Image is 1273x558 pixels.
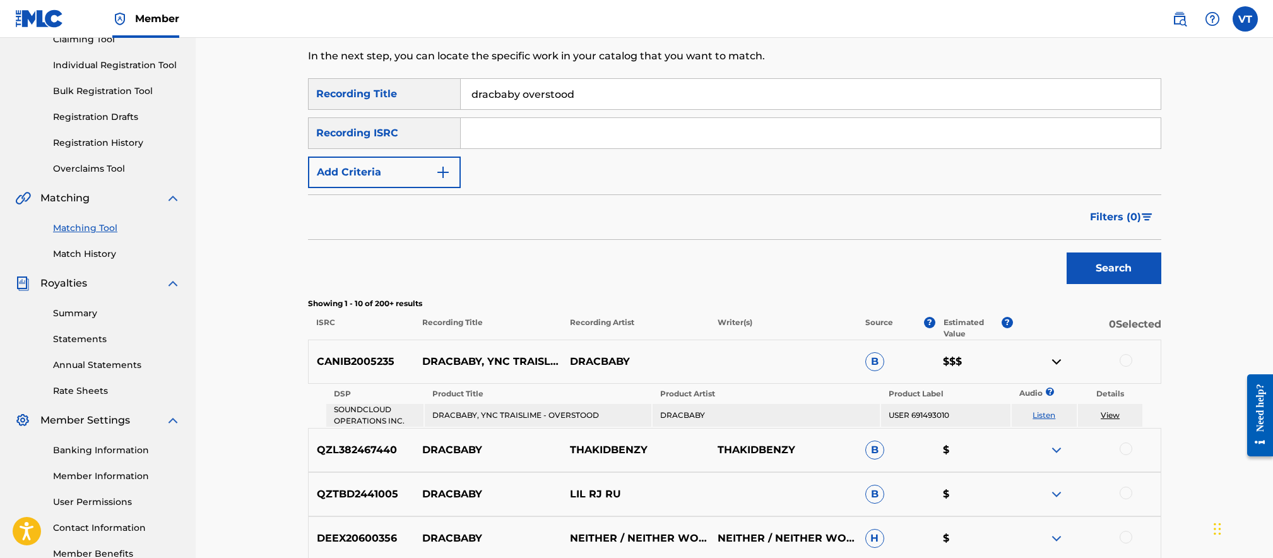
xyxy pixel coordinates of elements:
p: CANIB2005235 [309,354,415,369]
a: Listen [1033,410,1055,420]
p: THAKIDBENZY [562,442,709,458]
a: Individual Registration Tool [53,59,181,72]
p: 0 Selected [1013,317,1161,340]
span: H [865,529,884,548]
img: expand [165,413,181,428]
p: DRACBABY [414,531,562,546]
th: Product Artist [653,385,879,403]
td: DRACBABY [653,404,879,427]
p: NEITHER / NEITHER WORLD NEITHER-NEITHER-WORLD [709,531,857,546]
a: Contact Information [53,521,181,535]
td: SOUNDCLOUD OPERATIONS INC. [326,404,423,427]
a: Matching Tool [53,222,181,235]
img: expand [1049,442,1064,458]
a: Member Information [53,470,181,483]
button: Filters (0) [1082,201,1161,233]
img: Top Rightsholder [112,11,127,27]
p: $ [935,442,1013,458]
div: User Menu [1233,6,1258,32]
p: QZTBD2441005 [309,487,415,502]
p: $ [935,487,1013,502]
div: Help [1200,6,1225,32]
iframe: Chat Widget [1210,497,1273,558]
td: USER 691493010 [881,404,1010,427]
img: expand [1049,487,1064,502]
a: Annual Statements [53,359,181,372]
a: Public Search [1167,6,1192,32]
a: Rate Sheets [53,384,181,398]
img: MLC Logo [15,9,64,28]
img: Member Settings [15,413,30,428]
span: ? [924,317,935,328]
p: Showing 1 - 10 of 200+ results [308,298,1161,309]
a: Banking Information [53,444,181,457]
iframe: Resource Center [1238,365,1273,466]
img: Matching [15,191,31,206]
a: Registration History [53,136,181,150]
span: B [865,441,884,460]
span: B [865,352,884,371]
img: help [1205,11,1220,27]
a: Match History [53,247,181,261]
a: Bulk Registration Tool [53,85,181,98]
span: Filters ( 0 ) [1090,210,1141,225]
th: DSP [326,385,423,403]
img: expand [165,191,181,206]
p: QZL382467440 [309,442,415,458]
p: Writer(s) [709,317,857,340]
a: Registration Drafts [53,110,181,124]
a: Overclaims Tool [53,162,181,175]
th: Product Label [881,385,1010,403]
img: filter [1142,213,1152,221]
img: contract [1049,354,1064,369]
p: DRACBABY [562,354,709,369]
p: $$$ [935,354,1013,369]
p: DRACBABY [414,442,562,458]
p: Source [865,317,893,340]
a: View [1101,410,1120,420]
p: ISRC [308,317,414,340]
p: LIL RJ RU [562,487,709,502]
div: Drag [1214,510,1221,548]
span: B [865,485,884,504]
p: DRACBABY, YNC TRAISLIME - OVERSTOOD [414,354,562,369]
a: Claiming Tool [53,33,181,46]
p: DRACBABY [414,487,562,502]
img: 9d2ae6d4665cec9f34b9.svg [435,165,451,180]
p: $ [935,531,1013,546]
form: Search Form [308,78,1161,290]
p: THAKIDBENZY [709,442,857,458]
img: search [1172,11,1187,27]
img: Royalties [15,276,30,291]
span: Member Settings [40,413,130,428]
button: Add Criteria [308,157,461,188]
p: In the next step, you can locate the specific work in your catalog that you want to match. [308,49,965,64]
p: NEITHER / NEITHER WORLD [562,531,709,546]
button: Search [1067,252,1161,284]
img: expand [165,276,181,291]
span: Member [135,11,179,26]
span: ? [1002,317,1013,328]
p: Recording Title [413,317,561,340]
span: Matching [40,191,90,206]
a: User Permissions [53,496,181,509]
th: Details [1078,385,1143,403]
p: DEEX20600356 [309,531,415,546]
p: Audio [1012,388,1027,399]
a: Statements [53,333,181,346]
span: ? [1050,388,1050,396]
p: Recording Artist [562,317,709,340]
span: Royalties [40,276,87,291]
a: Summary [53,307,181,320]
th: Product Title [425,385,651,403]
td: DRACBABY, YNC TRAISLIME - OVERSTOOD [425,404,651,427]
img: expand [1049,531,1064,546]
p: Estimated Value [944,317,1002,340]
